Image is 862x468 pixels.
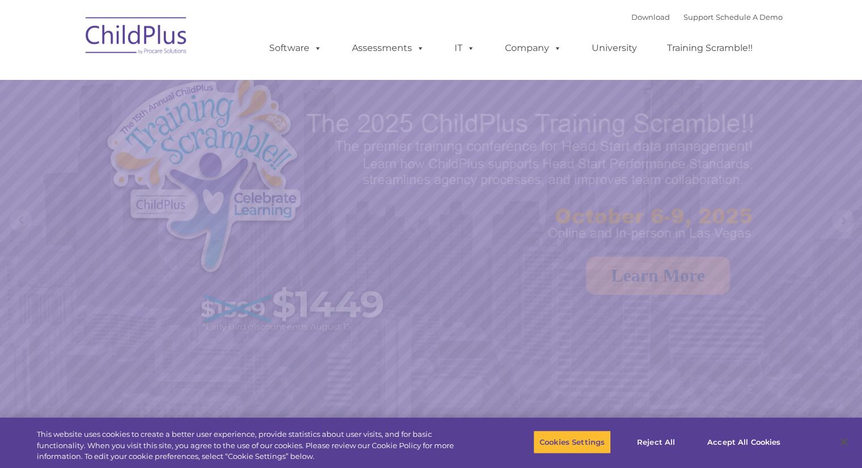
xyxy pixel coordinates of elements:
[586,257,730,295] a: Learn More
[580,37,648,59] a: University
[158,121,206,130] span: Phone number
[621,430,691,454] button: Reject All
[831,429,856,454] button: Close
[158,75,192,83] span: Last name
[656,37,764,59] a: Training Scramble!!
[258,37,333,59] a: Software
[37,429,474,462] div: This website uses cookies to create a better user experience, provide statistics about user visit...
[631,12,783,22] font: |
[716,12,783,22] a: Schedule A Demo
[341,37,436,59] a: Assessments
[443,37,486,59] a: IT
[631,12,670,22] a: Download
[80,9,193,66] img: ChildPlus by Procare Solutions
[701,430,787,454] button: Accept All Cookies
[533,430,611,454] button: Cookies Settings
[683,12,714,22] a: Support
[494,37,573,59] a: Company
